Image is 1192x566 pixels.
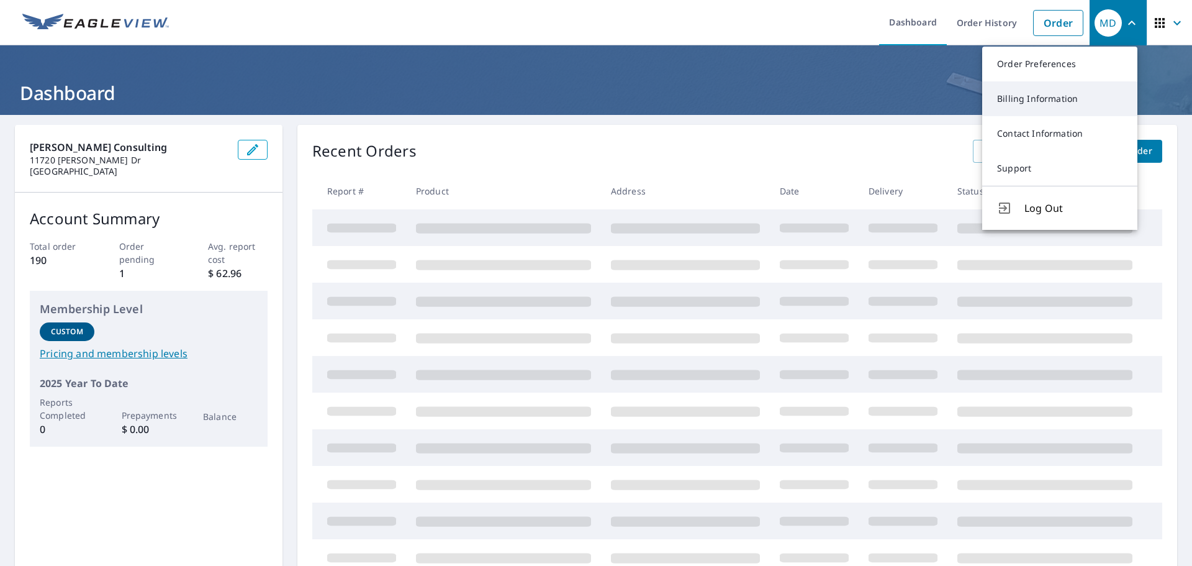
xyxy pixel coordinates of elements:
[122,422,176,437] p: $ 0.00
[30,166,228,177] p: [GEOGRAPHIC_DATA]
[312,140,417,163] p: Recent Orders
[30,240,89,253] p: Total order
[982,151,1137,186] a: Support
[203,410,258,423] p: Balance
[312,173,406,209] th: Report #
[119,266,179,281] p: 1
[973,140,1061,163] a: View All Orders
[947,173,1142,209] th: Status
[208,240,268,266] p: Avg. report cost
[208,266,268,281] p: $ 62.96
[982,186,1137,230] button: Log Out
[15,80,1177,106] h1: Dashboard
[1024,201,1122,216] span: Log Out
[30,140,228,155] p: [PERSON_NAME] Consulting
[40,301,258,317] p: Membership Level
[122,409,176,422] p: Prepayments
[859,173,947,209] th: Delivery
[1033,10,1083,36] a: Order
[40,346,258,361] a: Pricing and membership levels
[30,208,268,230] p: Account Summary
[51,326,83,337] p: Custom
[30,253,89,268] p: 190
[982,47,1137,81] a: Order Preferences
[119,240,179,266] p: Order pending
[982,81,1137,116] a: Billing Information
[601,173,770,209] th: Address
[40,396,94,422] p: Reports Completed
[40,376,258,391] p: 2025 Year To Date
[40,422,94,437] p: 0
[982,116,1137,151] a: Contact Information
[770,173,859,209] th: Date
[22,14,169,32] img: EV Logo
[406,173,601,209] th: Product
[30,155,228,166] p: 11720 [PERSON_NAME] Dr
[1095,9,1122,37] div: MD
